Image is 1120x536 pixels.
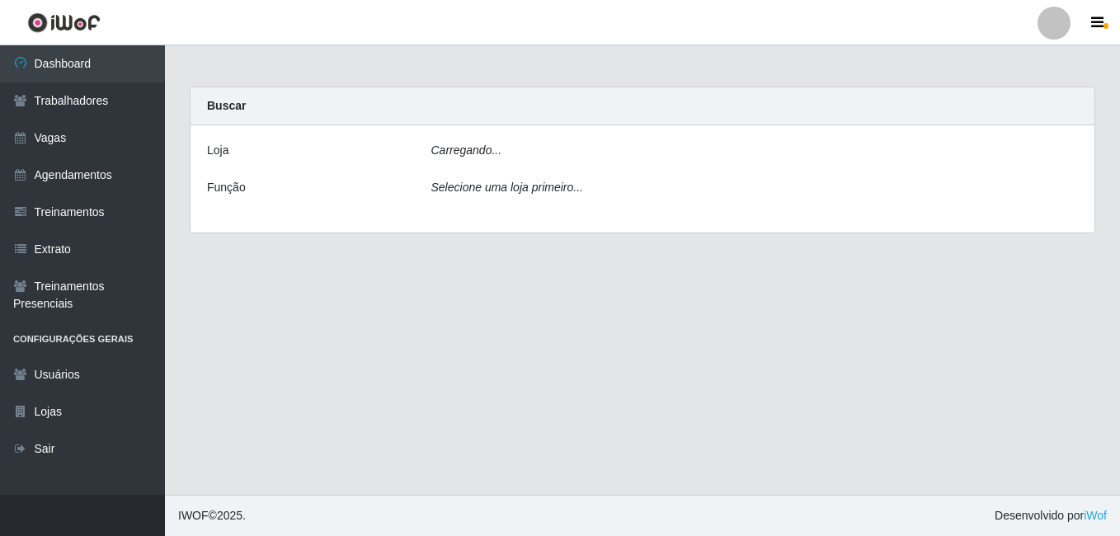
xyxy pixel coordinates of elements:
[27,12,101,33] img: CoreUI Logo
[178,507,246,524] span: © 2025 .
[995,507,1107,524] span: Desenvolvido por
[178,509,209,522] span: IWOF
[431,181,583,194] i: Selecione uma loja primeiro...
[431,143,502,157] i: Carregando...
[1084,509,1107,522] a: iWof
[207,99,246,112] strong: Buscar
[207,142,228,159] label: Loja
[207,179,246,196] label: Função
